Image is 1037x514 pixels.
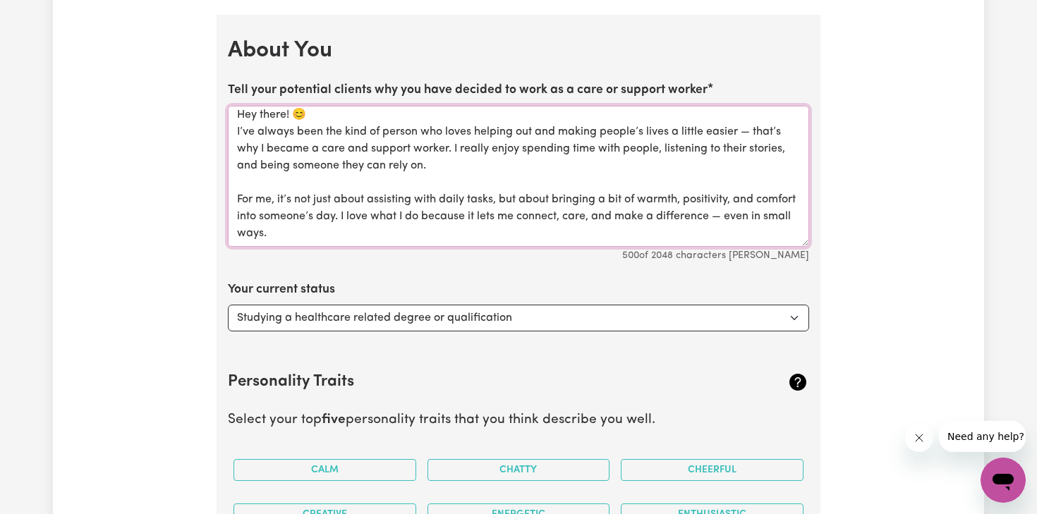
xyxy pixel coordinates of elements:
[622,250,809,261] small: 500 of 2048 characters [PERSON_NAME]
[981,458,1026,503] iframe: Button to launch messaging window
[228,37,809,64] h2: About You
[234,459,416,481] button: Calm
[322,413,346,427] b: five
[427,459,610,481] button: Chatty
[228,410,809,431] p: Select your top personality traits that you think describe you well.
[905,424,933,452] iframe: Close message
[228,281,335,299] label: Your current status
[621,459,803,481] button: Cheerful
[228,81,708,99] label: Tell your potential clients why you have decided to work as a care or support worker
[228,373,712,392] h2: Personality Traits
[939,421,1026,452] iframe: Message from company
[228,106,809,247] textarea: Hey there! 😊 I’ve always been the kind of person who loves helping out and making people’s lives ...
